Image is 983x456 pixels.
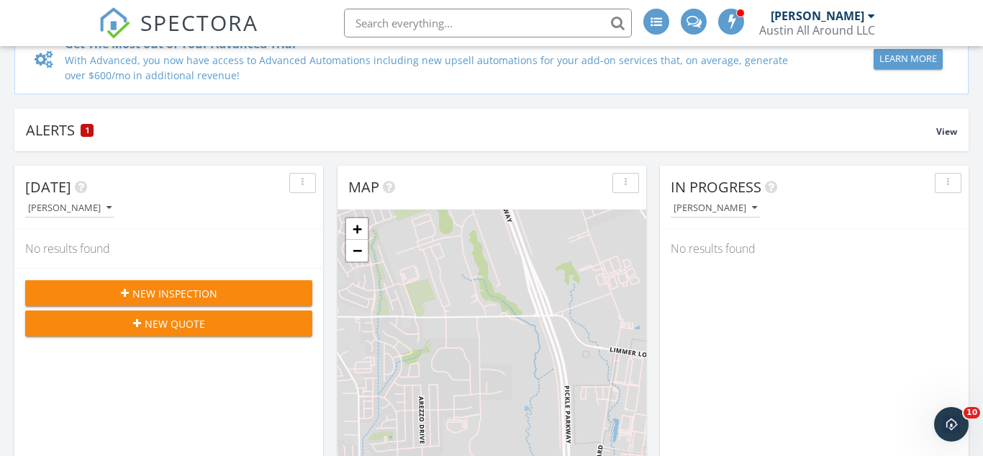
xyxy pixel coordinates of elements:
[65,53,801,83] div: With Advanced, you now have access to Advanced Automations including new upsell automations for y...
[99,7,130,39] img: The Best Home Inspection Software - Spectora
[660,229,969,268] div: No results found
[28,203,112,213] div: [PERSON_NAME]
[344,9,632,37] input: Search everything...
[964,407,980,419] span: 10
[671,199,760,218] button: [PERSON_NAME]
[759,23,875,37] div: Austin All Around LLC
[346,218,368,240] a: Zoom in
[14,229,323,268] div: No results found
[936,125,957,138] span: View
[140,7,258,37] span: SPECTORA
[348,177,379,197] span: Map
[346,240,368,261] a: Zoom out
[26,120,936,140] div: Alerts
[771,9,864,23] div: [PERSON_NAME]
[879,52,937,66] div: Learn More
[99,19,258,50] a: SPECTORA
[25,310,312,336] button: New Quote
[674,203,757,213] div: [PERSON_NAME]
[86,125,89,135] span: 1
[145,316,205,331] span: New Quote
[874,49,943,69] button: Learn More
[25,280,312,306] button: New Inspection
[671,177,761,197] span: In Progress
[934,407,969,442] iframe: Intercom live chat
[132,286,217,301] span: New Inspection
[25,199,114,218] button: [PERSON_NAME]
[25,177,71,197] span: [DATE]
